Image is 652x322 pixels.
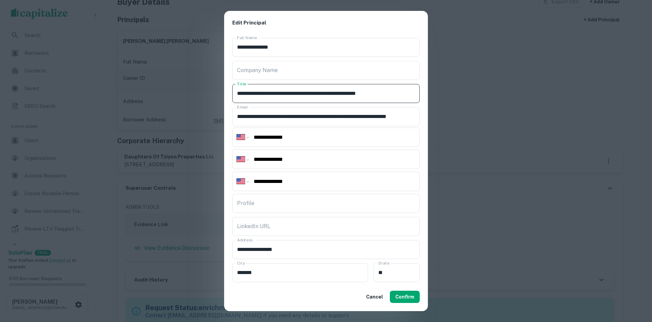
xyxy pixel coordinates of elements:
label: City [237,260,245,266]
label: Full Name [237,35,257,40]
label: State [378,260,389,266]
h2: Edit Principal [224,11,428,35]
label: Email [237,104,248,110]
label: Title [237,81,246,87]
button: Cancel [363,291,386,303]
iframe: Chat Widget [618,268,652,300]
button: Confirm [390,291,420,303]
label: Address [237,237,253,243]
